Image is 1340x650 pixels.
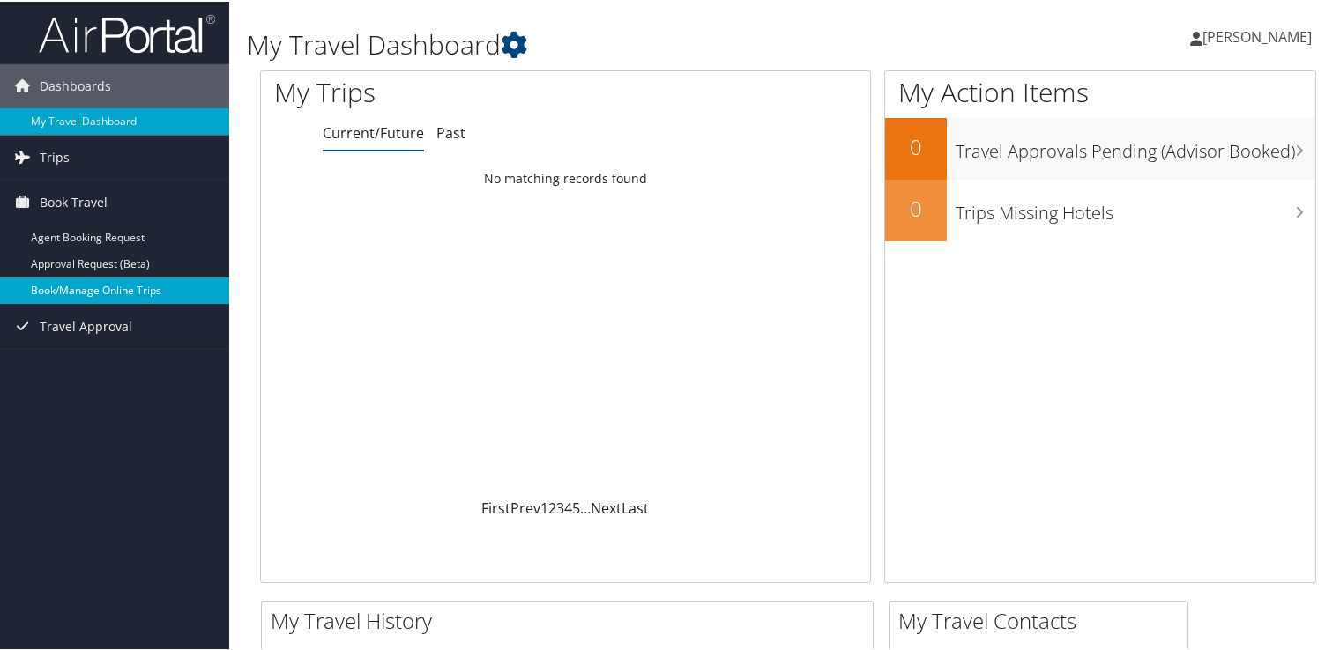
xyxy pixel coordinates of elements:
[1202,26,1312,45] span: [PERSON_NAME]
[572,497,580,516] a: 5
[1190,9,1329,62] a: [PERSON_NAME]
[885,72,1315,109] h1: My Action Items
[274,72,603,109] h1: My Trips
[323,122,424,141] a: Current/Future
[540,497,548,516] a: 1
[261,161,870,193] td: No matching records found
[898,604,1187,634] h2: My Travel Contacts
[271,604,873,634] h2: My Travel History
[548,497,556,516] a: 2
[885,116,1315,178] a: 0Travel Approvals Pending (Advisor Booked)
[564,497,572,516] a: 4
[885,178,1315,240] a: 0Trips Missing Hotels
[510,497,540,516] a: Prev
[40,63,111,107] span: Dashboards
[39,11,215,53] img: airportal-logo.png
[40,303,132,347] span: Travel Approval
[591,497,622,516] a: Next
[40,179,108,223] span: Book Travel
[40,134,70,178] span: Trips
[580,497,591,516] span: …
[247,25,969,62] h1: My Travel Dashboard
[956,190,1315,224] h3: Trips Missing Hotels
[622,497,649,516] a: Last
[885,130,947,160] h2: 0
[556,497,564,516] a: 3
[885,192,947,222] h2: 0
[436,122,465,141] a: Past
[481,497,510,516] a: First
[956,129,1315,162] h3: Travel Approvals Pending (Advisor Booked)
